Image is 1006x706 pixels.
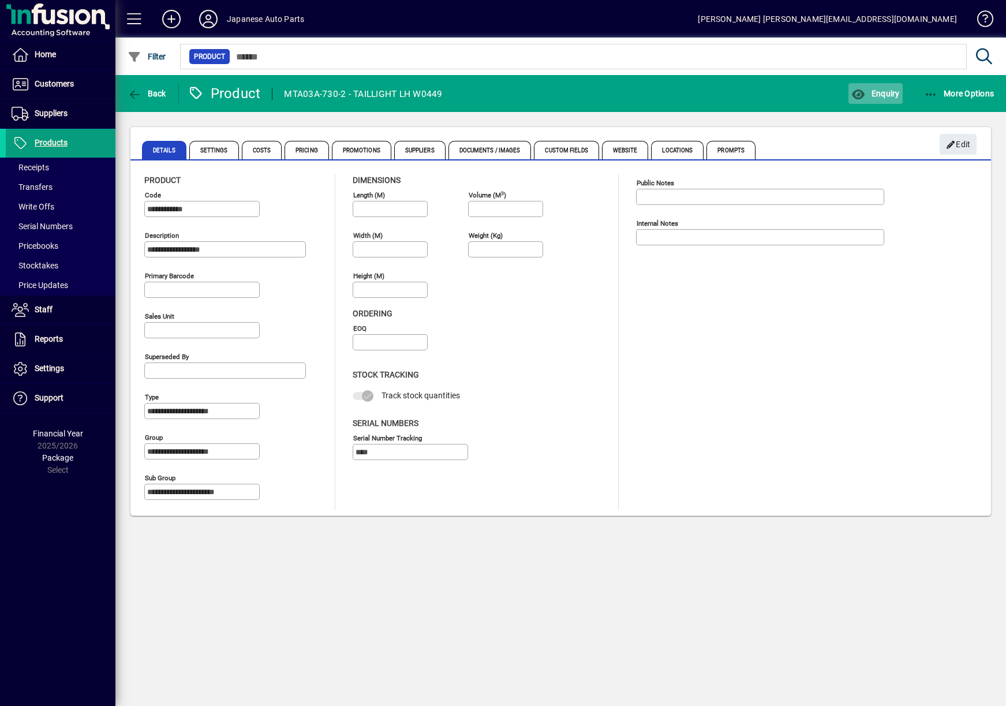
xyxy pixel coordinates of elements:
span: Product [144,175,181,185]
mat-label: Public Notes [637,179,674,187]
mat-label: Width (m) [353,231,383,240]
span: Custom Fields [534,141,599,159]
div: [PERSON_NAME] [PERSON_NAME][EMAIL_ADDRESS][DOMAIN_NAME] [698,10,957,28]
span: Support [35,393,63,402]
span: Prompts [706,141,756,159]
a: Support [6,384,115,413]
mat-label: Serial Number tracking [353,434,422,442]
a: Reports [6,325,115,354]
a: Receipts [6,158,115,177]
span: Pricing [285,141,329,159]
span: Settings [189,141,239,159]
span: Ordering [353,309,392,318]
mat-label: Sub group [145,474,175,482]
span: Documents / Images [448,141,532,159]
button: Back [125,83,169,104]
mat-label: Height (m) [353,272,384,280]
span: Serial Numbers [12,222,73,231]
span: Stock Tracking [353,370,419,379]
span: Customers [35,79,74,88]
span: Promotions [332,141,391,159]
mat-label: Volume (m ) [469,191,506,199]
span: Back [128,89,166,98]
button: More Options [921,83,997,104]
span: Costs [242,141,282,159]
mat-label: Superseded by [145,353,189,361]
button: Profile [190,9,227,29]
div: MTA03A-730-2 - TAILLIGHT LH W0449 [284,85,442,103]
a: Customers [6,70,115,99]
button: Enquiry [848,83,902,104]
mat-label: Length (m) [353,191,385,199]
mat-label: Weight (Kg) [469,231,503,240]
span: Details [142,141,186,159]
a: Home [6,40,115,69]
mat-label: Code [145,191,161,199]
mat-label: Description [145,231,179,240]
a: Serial Numbers [6,216,115,236]
span: Pricebooks [12,241,58,251]
button: Edit [940,134,977,155]
a: Price Updates [6,275,115,295]
span: Website [602,141,649,159]
span: Suppliers [394,141,446,159]
span: Product [194,51,225,62]
span: Home [35,50,56,59]
mat-label: Internal Notes [637,219,678,227]
sup: 3 [501,190,504,196]
a: Knowledge Base [968,2,992,40]
span: More Options [924,89,994,98]
div: Product [188,84,261,103]
mat-label: Type [145,393,159,401]
span: Staff [35,305,53,314]
mat-label: Sales unit [145,312,174,320]
span: Transfers [12,182,53,192]
span: Edit [946,135,971,154]
span: Filter [128,52,166,61]
a: Pricebooks [6,236,115,256]
span: Write Offs [12,202,54,211]
a: Staff [6,296,115,324]
span: Track stock quantities [382,391,460,400]
a: Transfers [6,177,115,197]
span: Price Updates [12,281,68,290]
mat-label: Primary barcode [145,272,194,280]
button: Filter [125,46,169,67]
span: Products [35,138,68,147]
span: Financial Year [33,429,83,438]
div: Japanese Auto Parts [227,10,304,28]
span: Settings [35,364,64,373]
a: Suppliers [6,99,115,128]
app-page-header-button: Back [115,83,179,104]
a: Write Offs [6,197,115,216]
span: Dimensions [353,175,401,185]
span: Serial Numbers [353,419,418,428]
button: Add [153,9,190,29]
mat-label: Group [145,434,163,442]
a: Settings [6,354,115,383]
span: Package [42,453,73,462]
span: Locations [651,141,704,159]
span: Stocktakes [12,261,58,270]
a: Stocktakes [6,256,115,275]
span: Reports [35,334,63,343]
span: Suppliers [35,109,68,118]
span: Enquiry [851,89,899,98]
mat-label: EOQ [353,324,367,333]
span: Receipts [12,163,49,172]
